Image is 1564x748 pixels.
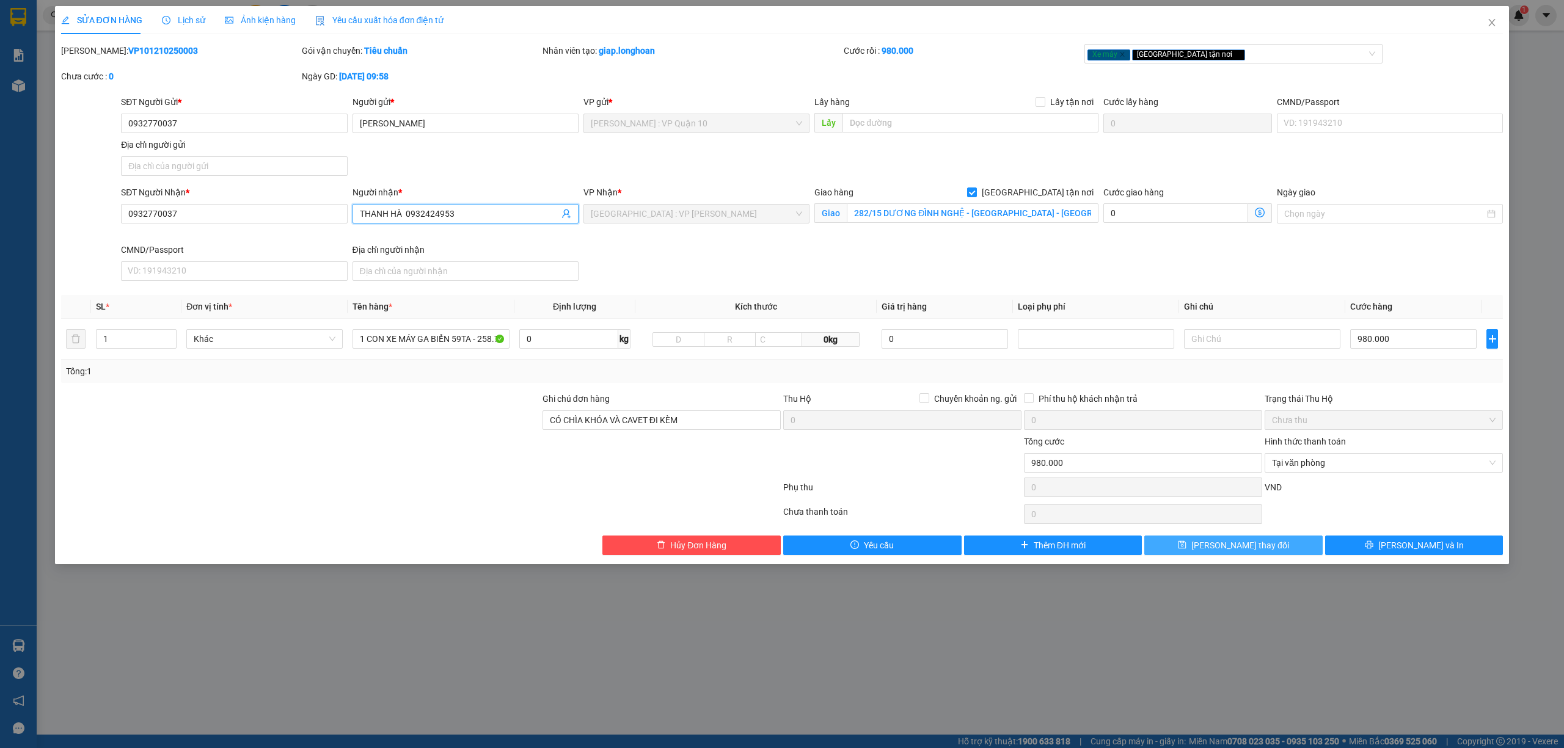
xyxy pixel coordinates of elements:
[814,97,850,107] span: Lấy hàng
[1265,437,1346,446] label: Hình thức thanh toán
[1103,114,1272,133] input: Cước lấy hàng
[929,392,1021,405] span: Chuyển khoản ng. gửi
[1020,540,1029,550] span: plus
[315,15,444,25] span: Yêu cầu xuất hóa đơn điện tử
[543,44,841,57] div: Nhân viên tạo:
[1487,18,1497,27] span: close
[882,46,913,56] b: 980.000
[353,186,579,199] div: Người nhận
[339,71,389,81] b: [DATE] 09:58
[353,243,579,256] div: Địa chỉ người nhận
[583,95,809,109] div: VP gửi
[561,209,571,219] span: user-add
[121,138,347,151] div: Địa chỉ người gửi
[1103,97,1158,107] label: Cước lấy hàng
[61,16,70,24] span: edit
[1255,208,1265,217] span: dollar-circle
[864,539,894,552] span: Yêu cầu
[1272,454,1496,472] span: Tại văn phòng
[735,302,777,311] span: Kích thước
[194,330,335,348] span: Khác
[186,302,232,311] span: Đơn vị tính
[814,113,842,133] span: Lấy
[121,243,347,256] div: CMND/Passport
[121,95,347,109] div: SĐT Người Gửi
[783,536,962,555] button: exclamation-circleYêu cầu
[66,329,86,349] button: delete
[364,46,407,56] b: Tiêu chuẩn
[618,329,630,349] span: kg
[755,332,802,347] input: C
[782,505,1023,526] div: Chưa thanh toán
[61,44,299,57] div: [PERSON_NAME]:
[1265,482,1282,492] span: VND
[302,70,540,83] div: Ngày GD:
[61,70,299,83] div: Chưa cước :
[353,329,509,349] input: VD: Bàn, Ghế
[1486,329,1498,349] button: plus
[850,540,859,550] span: exclamation-circle
[61,15,142,25] span: SỬA ĐƠN HÀNG
[353,261,579,281] input: Địa chỉ của người nhận
[1277,95,1503,109] div: CMND/Passport
[977,186,1098,199] span: [GEOGRAPHIC_DATA] tận nơi
[96,302,106,311] span: SL
[121,186,347,199] div: SĐT Người Nhận
[1179,295,1345,319] th: Ghi chú
[66,365,603,378] div: Tổng: 1
[652,332,704,347] input: D
[1178,540,1186,550] span: save
[162,16,170,24] span: clock-circle
[1277,187,1315,197] label: Ngày giao
[1103,187,1164,197] label: Cước giao hàng
[847,203,1098,223] input: Giao tận nơi
[315,16,325,26] img: icon
[302,44,540,57] div: Gói vận chuyển:
[1184,329,1340,349] input: Ghi Chú
[1045,95,1098,109] span: Lấy tận nơi
[1487,334,1497,344] span: plus
[543,410,781,430] input: Ghi chú đơn hàng
[842,113,1098,133] input: Dọc đường
[162,15,205,25] span: Lịch sử
[1103,203,1248,223] input: Cước giao hàng
[1325,536,1504,555] button: printer[PERSON_NAME] và In
[802,332,860,347] span: 0kg
[1272,411,1496,429] span: Chưa thu
[225,15,296,25] span: Ảnh kiện hàng
[670,539,726,552] span: Hủy Đơn Hàng
[225,16,233,24] span: picture
[882,302,927,311] span: Giá trị hàng
[1265,392,1503,405] div: Trạng thái Thu Hộ
[353,95,579,109] div: Người gửi
[1119,51,1125,57] span: close
[543,394,610,404] label: Ghi chú đơn hàng
[599,46,655,56] b: giap.longhoan
[1475,6,1509,40] button: Close
[1034,539,1086,552] span: Thêm ĐH mới
[1234,51,1240,57] span: close
[591,114,802,133] span: Hồ Chí Minh : VP Quận 10
[353,302,392,311] span: Tên hàng
[602,536,781,555] button: deleteHủy Đơn Hàng
[814,187,853,197] span: Giao hàng
[814,203,847,223] span: Giao
[1087,49,1130,60] span: Xe máy
[1365,540,1373,550] span: printer
[1034,392,1142,405] span: Phí thu hộ khách nhận trả
[783,394,811,404] span: Thu Hộ
[591,205,802,223] span: Đà Nẵng : VP Thanh Khê
[121,156,347,176] input: Địa chỉ của người gửi
[583,187,618,197] span: VP Nhận
[1013,295,1179,319] th: Loại phụ phí
[964,536,1142,555] button: plusThêm ĐH mới
[704,332,756,347] input: R
[128,46,198,56] b: VP101210250003
[1191,539,1289,552] span: [PERSON_NAME] thay đổi
[844,44,1082,57] div: Cước rồi :
[553,302,596,311] span: Định lượng
[1350,302,1392,311] span: Cước hàng
[1144,536,1323,555] button: save[PERSON_NAME] thay đổi
[782,481,1023,502] div: Phụ thu
[1132,49,1245,60] span: [GEOGRAPHIC_DATA] tận nơi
